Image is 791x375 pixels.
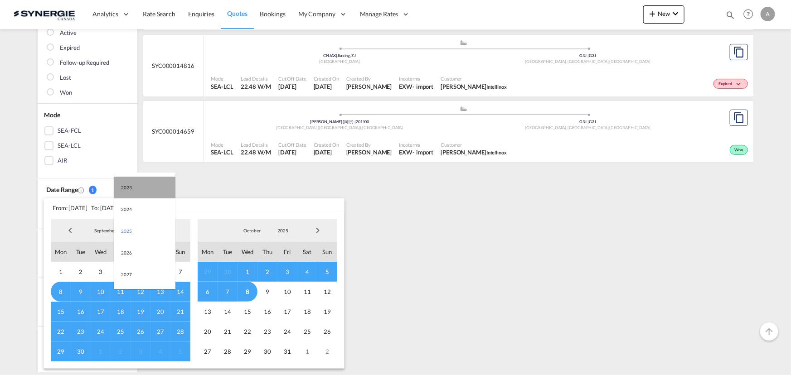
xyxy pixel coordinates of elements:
span: Wed [238,242,257,262]
span: Thu [257,242,277,262]
md-option: 2024 [114,198,175,220]
span: From: [DATE] To: [DATE] [44,198,345,212]
md-select: Month: September [90,224,121,237]
md-option: 2025 [114,220,175,242]
md-option: 2026 [114,242,175,264]
md-option: 2028 [114,285,175,307]
span: Mon [51,242,71,262]
span: September [91,227,120,234]
span: 2025 [268,227,297,234]
md-select: Month: October [237,224,267,237]
span: Previous Month [61,221,79,240]
md-option: 2023 [114,177,175,198]
md-select: Year: 2025 [267,224,298,237]
span: Tue [218,242,238,262]
span: Fri [277,242,297,262]
span: Mon [198,242,218,262]
span: Next Month [309,221,327,240]
span: Sun [170,242,190,262]
span: October [238,227,267,234]
span: Sun [317,242,337,262]
md-option: 2027 [114,264,175,285]
span: Wed [91,242,111,262]
span: Thu [111,242,131,262]
span: Sat [297,242,317,262]
span: Tue [71,242,91,262]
